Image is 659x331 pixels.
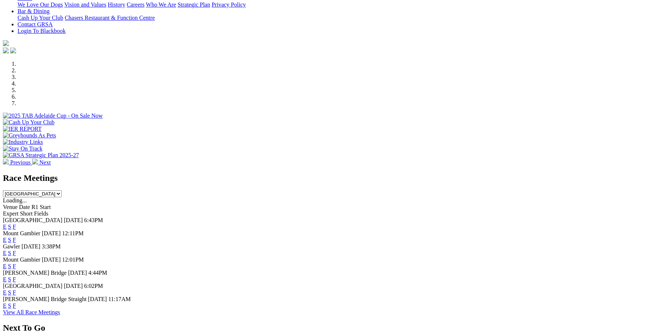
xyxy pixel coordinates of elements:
[178,1,210,8] a: Strategic Plan
[84,217,103,223] span: 6:43PM
[3,152,79,159] img: GRSA Strategic Plan 2025-27
[3,40,9,46] img: logo-grsa-white.png
[3,309,60,315] a: View All Race Meetings
[3,303,7,309] a: E
[13,224,16,230] a: F
[18,21,53,27] a: Contact GRSA
[3,132,56,139] img: Greyhounds As Pets
[3,270,67,276] span: [PERSON_NAME] Bridge
[18,15,63,21] a: Cash Up Your Club
[32,159,38,164] img: chevron-right-pager-white.svg
[22,243,40,250] span: [DATE]
[3,217,62,223] span: [GEOGRAPHIC_DATA]
[64,217,83,223] span: [DATE]
[42,243,61,250] span: 3:38PM
[3,250,7,256] a: E
[8,250,11,256] a: S
[3,159,32,165] a: Previous
[3,296,86,302] span: [PERSON_NAME] Bridge Straight
[3,197,27,203] span: Loading...
[13,237,16,243] a: F
[3,210,19,217] span: Expert
[108,296,131,302] span: 11:17AM
[88,270,107,276] span: 4:44PM
[64,283,83,289] span: [DATE]
[8,263,11,269] a: S
[13,276,16,282] a: F
[3,276,7,282] a: E
[42,256,61,263] span: [DATE]
[3,113,103,119] img: 2025 TAB Adelaide Cup - On Sale Now
[68,270,87,276] span: [DATE]
[13,303,16,309] a: F
[3,283,62,289] span: [GEOGRAPHIC_DATA]
[3,230,40,236] span: Mount Gambier
[88,296,107,302] span: [DATE]
[3,204,18,210] span: Venue
[13,250,16,256] a: F
[84,283,103,289] span: 6:02PM
[3,289,7,296] a: E
[32,159,51,165] a: Next
[64,1,106,8] a: Vision and Values
[31,204,51,210] span: R1 Start
[39,159,51,165] span: Next
[65,15,155,21] a: Chasers Restaurant & Function Centre
[3,145,42,152] img: Stay On Track
[3,224,7,230] a: E
[3,159,9,164] img: chevron-left-pager-white.svg
[8,276,11,282] a: S
[146,1,176,8] a: Who We Are
[8,289,11,296] a: S
[10,159,31,165] span: Previous
[18,28,66,34] a: Login To Blackbook
[8,303,11,309] a: S
[62,230,84,236] span: 12:11PM
[3,263,7,269] a: E
[3,256,40,263] span: Mount Gambier
[3,237,7,243] a: E
[3,139,43,145] img: Industry Links
[62,256,84,263] span: 12:01PM
[108,1,125,8] a: History
[127,1,144,8] a: Careers
[3,173,656,183] h2: Race Meetings
[3,47,9,53] img: facebook.svg
[42,230,61,236] span: [DATE]
[3,126,42,132] img: IER REPORT
[18,1,63,8] a: We Love Our Dogs
[13,263,16,269] a: F
[18,8,50,14] a: Bar & Dining
[18,15,656,21] div: Bar & Dining
[34,210,48,217] span: Fields
[10,47,16,53] img: twitter.svg
[19,204,30,210] span: Date
[8,224,11,230] a: S
[20,210,33,217] span: Short
[3,119,54,126] img: Cash Up Your Club
[18,1,656,8] div: About
[212,1,246,8] a: Privacy Policy
[8,237,11,243] a: S
[13,289,16,296] a: F
[3,243,20,250] span: Gawler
